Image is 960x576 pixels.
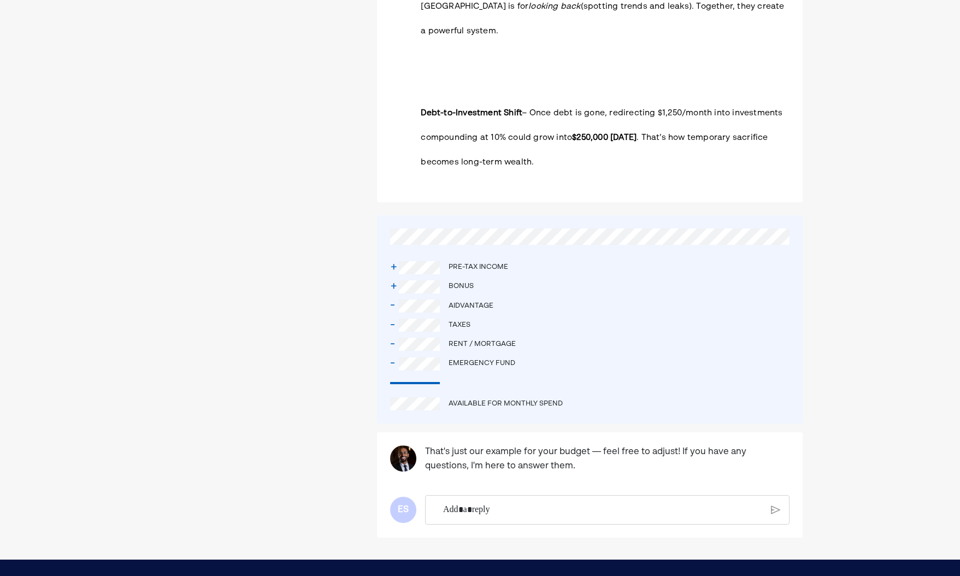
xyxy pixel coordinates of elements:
[437,496,768,524] div: Rich Text Editor. Editing area: main
[572,133,637,142] strong: $250,000 [DATE]
[390,497,416,523] div: ES
[390,335,399,354] div: -
[449,339,516,350] div: Rent / mortgage
[449,358,515,369] div: Emergency fund
[449,398,563,410] div: Available for Monthly Spend
[390,316,399,335] div: -
[421,109,782,142] span: – Once debt is gone, redirecting $1,250/month into investments compounding at 10% could grow into
[528,2,580,10] em: looking back
[421,2,784,35] span: (spotting trends and leaks). Together, they create a powerful system.
[421,109,522,117] strong: Debt-to-Investment Shift
[449,301,493,312] div: Aidvantage
[449,262,508,273] div: Pre-tax income
[390,296,399,315] div: -
[390,258,399,277] div: +
[390,277,399,296] div: +
[449,320,470,331] div: Taxes
[449,281,474,292] div: Bonus
[390,354,399,373] div: -
[425,445,790,473] pre: That's just our example for your budget — feel free to adjust! If you have any questions, I'm her...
